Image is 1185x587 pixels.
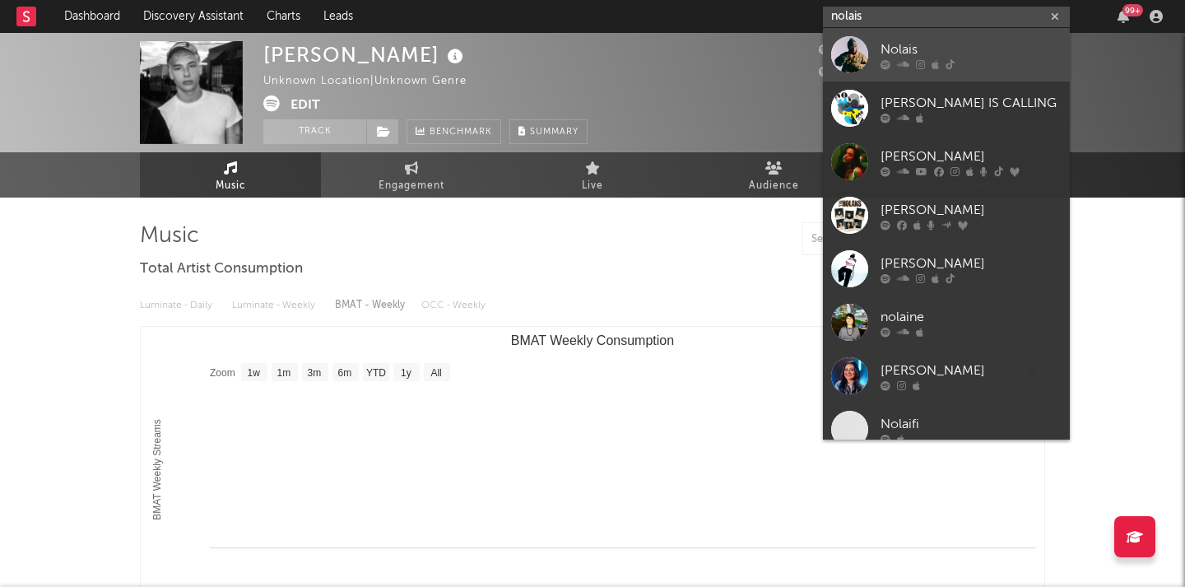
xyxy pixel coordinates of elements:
[881,93,1062,113] div: [PERSON_NAME] IS CALLING
[881,307,1062,327] div: nolaine
[407,119,501,144] a: Benchmark
[290,96,320,116] button: Edit
[823,349,1070,403] a: [PERSON_NAME]
[582,176,603,196] span: Live
[430,123,492,142] span: Benchmark
[881,147,1062,166] div: [PERSON_NAME]
[823,242,1070,296] a: [PERSON_NAME]
[1118,10,1129,23] button: 99+
[430,367,441,379] text: All
[881,254,1062,273] div: [PERSON_NAME]
[401,367,411,379] text: 1y
[140,259,303,279] span: Total Artist Consumption
[308,367,322,379] text: 3m
[803,233,977,246] input: Search by song name or URL
[823,296,1070,349] a: nolaine
[379,176,444,196] span: Engagement
[683,152,864,198] a: Audience
[263,41,467,68] div: [PERSON_NAME]
[530,128,579,137] span: Summary
[263,119,366,144] button: Track
[1122,4,1143,16] div: 99 +
[502,152,683,198] a: Live
[749,176,799,196] span: Audience
[819,45,859,56] span: 670
[511,333,674,347] text: BMAT Weekly Consumption
[881,361,1062,380] div: [PERSON_NAME]
[881,40,1062,59] div: Nolais
[823,135,1070,189] a: [PERSON_NAME]
[321,152,502,198] a: Engagement
[823,28,1070,82] a: Nolais
[277,367,291,379] text: 1m
[881,200,1062,220] div: [PERSON_NAME]
[823,403,1070,456] a: Nolaifi
[823,7,1070,27] input: Search for artists
[248,367,261,379] text: 1w
[210,367,235,379] text: Zoom
[819,68,969,78] span: 5,730 Monthly Listeners
[263,72,486,91] div: Unknown Location | Unknown Genre
[366,367,386,379] text: YTD
[823,189,1070,242] a: [PERSON_NAME]
[509,119,588,144] button: Summary
[823,82,1070,135] a: [PERSON_NAME] IS CALLING
[338,367,352,379] text: 6m
[881,414,1062,434] div: Nolaifi
[216,176,246,196] span: Music
[140,152,321,198] a: Music
[151,419,163,520] text: BMAT Weekly Streams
